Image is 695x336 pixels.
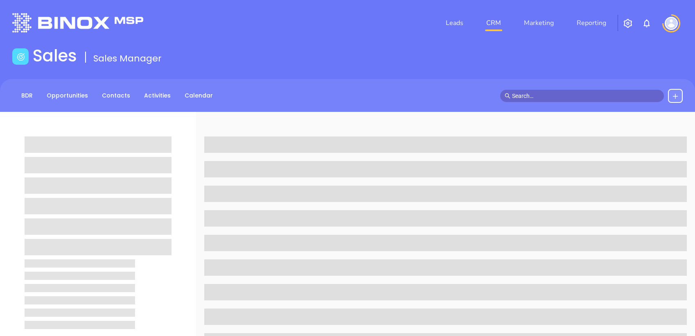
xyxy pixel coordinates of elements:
img: logo [12,13,143,32]
a: Contacts [97,89,135,102]
a: Reporting [573,15,609,31]
a: BDR [16,89,38,102]
img: iconSetting [623,18,633,28]
span: Sales Manager [93,52,162,65]
img: user [665,17,678,30]
a: Leads [442,15,467,31]
h1: Sales [33,46,77,66]
a: CRM [483,15,504,31]
input: Search… [512,91,659,100]
a: Calendar [180,89,218,102]
a: Activities [139,89,176,102]
img: iconNotification [642,18,652,28]
a: Marketing [521,15,557,31]
a: Opportunities [42,89,93,102]
span: search [505,93,510,99]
